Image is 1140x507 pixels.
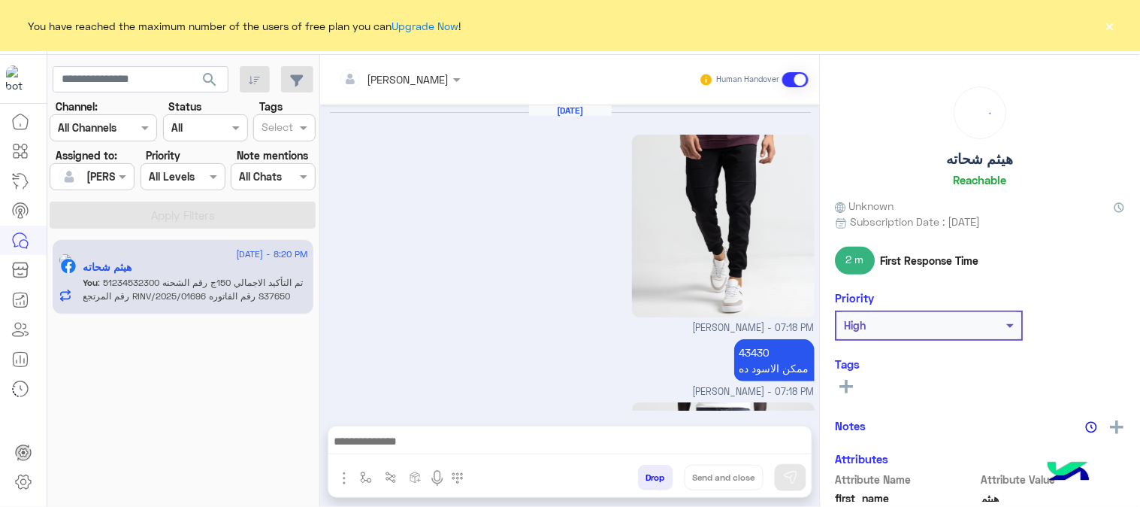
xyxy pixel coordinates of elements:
[360,472,372,484] img: select flow
[632,135,815,317] img: MjAzQTg1NTQuanBn.jpg
[716,74,779,86] small: Human Handover
[354,465,379,490] button: select flow
[392,20,459,32] a: Upgrade Now
[836,490,979,506] span: first_name
[947,150,1014,168] h5: هيثم شحاته
[83,277,98,288] span: You
[379,465,404,490] button: Trigger scenario
[59,254,72,267] img: picture
[693,385,815,399] span: [PERSON_NAME] - 07:18 PM
[452,472,464,484] img: make a call
[1086,421,1098,433] img: notes
[836,198,894,214] span: Unknown
[236,247,307,261] span: [DATE] - 8:20 PM
[881,253,979,269] span: First Response Time
[982,472,1126,487] span: Attribute Value
[50,202,316,229] button: Apply Filters
[1102,18,1117,33] button: ×
[954,173,1007,187] h6: Reachable
[29,18,461,34] span: You have reached the maximum number of the users of free plan you can !
[982,490,1126,506] span: هيثم
[783,470,798,485] img: send message
[6,65,33,93] img: 713415422032625
[836,452,889,466] h6: Attributes
[146,147,180,163] label: Priority
[836,247,875,274] span: 2 m
[259,119,293,138] div: Select
[83,261,132,274] h5: هيثم شحاته
[201,71,219,89] span: search
[734,339,815,381] p: 16/8/2025, 7:18 PM
[83,277,304,302] span: تم التأكيد الاجمالي 150ج رقم الشحنه 51234532300 رقم المرتجع RINV/2025/01696 رقم الفاتوره S37650
[851,214,981,229] span: Subscription Date : [DATE]
[56,147,117,163] label: Assigned to:
[192,66,228,99] button: search
[335,469,353,487] img: send attachment
[56,99,98,114] label: Channel:
[404,465,428,490] button: create order
[693,321,815,335] span: [PERSON_NAME] - 07:18 PM
[836,419,866,433] h6: Notes
[410,472,422,484] img: create order
[836,291,875,305] h6: Priority
[529,105,612,116] h6: [DATE]
[385,472,397,484] img: Trigger scenario
[638,465,673,490] button: Drop
[836,357,1125,371] h6: Tags
[959,91,1002,135] div: loading...
[237,147,308,163] label: Note mentions
[685,465,764,490] button: Send and close
[59,166,80,187] img: defaultAdmin.png
[428,469,446,487] img: send voice note
[259,99,283,114] label: Tags
[168,99,201,114] label: Status
[836,472,979,487] span: Attribute Name
[1042,447,1095,499] img: hulul-logo.png
[1111,420,1124,434] img: add
[61,259,76,274] img: Facebook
